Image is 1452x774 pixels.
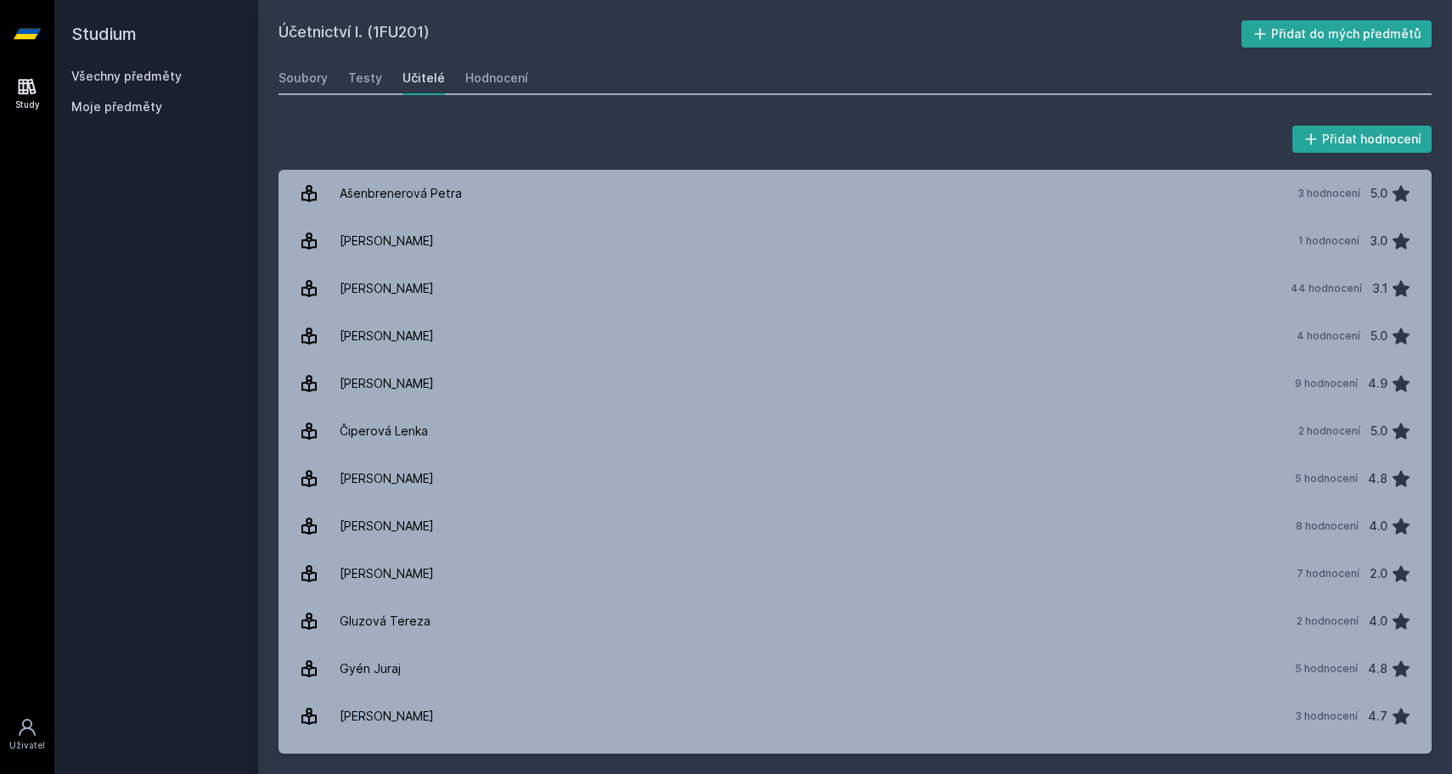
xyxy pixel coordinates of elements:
div: 3.0 [1370,224,1387,258]
div: 5.0 [1370,177,1387,210]
div: 5 hodnocení [1295,472,1358,485]
a: [PERSON_NAME] 5 hodnocení 4.8 [279,455,1432,502]
a: [PERSON_NAME] 3 hodnocení 4.7 [279,693,1432,740]
div: 4.9 [1368,367,1387,401]
div: 2.0 [1370,557,1387,591]
a: Uživatel [3,709,51,760]
div: 3 hodnocení [1297,187,1360,200]
div: [PERSON_NAME] [340,509,434,543]
button: Přidat hodnocení [1292,126,1432,153]
div: 2 hodnocení [1298,424,1360,438]
a: [PERSON_NAME] 8 hodnocení 4.0 [279,502,1432,550]
a: Study [3,68,51,120]
div: 5.0 [1370,414,1387,448]
div: Učitelé [402,70,445,87]
div: 9 hodnocení [1295,377,1358,390]
div: 3 hodnocení [1295,709,1358,723]
div: 5 hodnocení [1295,662,1358,676]
div: 3.1 [1372,272,1387,306]
a: Učitelé [402,61,445,95]
div: 7 hodnocení [1297,567,1359,580]
button: Přidat do mých předmětů [1241,20,1432,48]
a: [PERSON_NAME] 4 hodnocení 5.0 [279,312,1432,360]
a: [PERSON_NAME] 9 hodnocení 4.9 [279,360,1432,407]
div: Gyén Juraj [340,652,401,686]
span: Moje předměty [71,98,162,115]
div: 44 hodnocení [1291,282,1362,295]
div: 2 hodnocení [1297,614,1359,628]
div: [PERSON_NAME] [340,557,434,591]
div: Gluzová Tereza [340,604,431,638]
div: 4 hodnocení [1297,329,1360,343]
div: Study [15,98,40,111]
div: Uživatel [9,739,45,752]
a: Hodnocení [465,61,528,95]
div: [PERSON_NAME] [340,462,434,496]
div: 4.7 [1368,699,1387,733]
div: [PERSON_NAME] [340,224,434,258]
div: Čiperová Lenka [340,414,428,448]
div: Hodnocení [465,70,528,87]
div: Soubory [279,70,328,87]
a: Ašenbrenerová Petra 3 hodnocení 5.0 [279,170,1432,217]
div: 4.0 [1369,604,1387,638]
a: Gyén Juraj 5 hodnocení 4.8 [279,645,1432,693]
div: 1 hodnocení [1298,234,1359,248]
div: 4.8 [1368,652,1387,686]
a: [PERSON_NAME] 7 hodnocení 2.0 [279,550,1432,597]
a: Testy [348,61,382,95]
div: Testy [348,70,382,87]
a: Všechny předměty [71,69,182,83]
a: Soubory [279,61,328,95]
a: Čiperová Lenka 2 hodnocení 5.0 [279,407,1432,455]
div: [PERSON_NAME] [340,699,434,733]
a: [PERSON_NAME] 1 hodnocení 3.0 [279,217,1432,265]
div: [PERSON_NAME] [340,319,434,353]
a: Gluzová Tereza 2 hodnocení 4.0 [279,597,1432,645]
h2: Účetnictví I. (1FU201) [279,20,1241,48]
div: 8 hodnocení [1296,519,1359,533]
div: 4.0 [1369,509,1387,543]
a: [PERSON_NAME] 44 hodnocení 3.1 [279,265,1432,312]
div: [PERSON_NAME] [340,367,434,401]
div: [PERSON_NAME] [340,272,434,306]
div: 5.0 [1370,319,1387,353]
div: 4.8 [1368,462,1387,496]
div: Ašenbrenerová Petra [340,177,462,210]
